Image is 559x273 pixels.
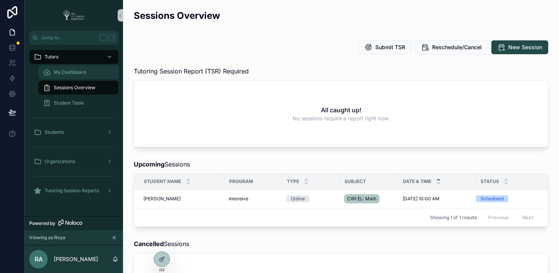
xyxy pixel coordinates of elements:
[508,43,542,51] span: New Session
[45,188,99,194] span: Tutoring Session Reports
[375,43,405,51] span: Submit TSR
[29,155,118,168] a: Organizations
[432,43,482,51] span: Reschedule/Cancel
[29,220,55,226] span: Powered by
[35,255,43,264] span: RA
[29,235,65,241] span: Viewing as Roya
[25,216,123,230] a: Powered by
[54,85,95,91] span: Sessions Overview
[358,40,412,54] button: Submit TSR
[291,195,305,202] div: Online
[481,178,499,185] span: Status
[229,178,253,185] span: Program
[134,160,165,168] strong: Upcoming
[29,125,118,139] a: Students
[38,81,118,95] a: Sessions Overview
[321,105,361,115] h2: All caught up!
[134,160,190,169] span: Sessions
[108,35,115,41] span: K
[29,184,118,198] a: Tutoring Session Reports
[491,40,548,54] button: New Session
[143,196,181,202] span: [PERSON_NAME]
[481,195,504,202] div: Scheduled
[430,215,477,221] span: Showing 1 of 1 results
[38,96,118,110] a: Student Table
[60,9,87,22] img: App logo
[54,100,84,106] span: Student Table
[134,239,189,248] span: Sessions
[144,178,181,185] span: Student Name
[38,65,118,79] a: My Dashboard
[344,178,366,185] span: Subject
[25,45,123,208] div: scrollable content
[287,178,299,185] span: Type
[45,158,75,165] span: Organizations
[54,255,98,263] p: [PERSON_NAME]
[54,69,86,75] span: My Dashboard
[45,54,58,60] span: Tutors
[45,129,64,135] span: Students
[41,35,96,41] span: Jump to...
[403,178,431,185] span: Date & Time
[415,40,488,54] button: Reschedule/Cancel
[403,196,439,202] span: [DATE] 10:00 AM
[29,31,118,45] button: Jump to...K
[134,67,249,76] span: Tutoring Session Report (TSR) Required
[293,115,389,122] span: No sessions require a report right now.
[29,50,118,64] a: Tutors
[229,196,248,202] span: Intensive
[347,196,376,202] span: CWI EL: Math
[134,9,220,22] h2: Sessions Overview
[134,240,164,248] strong: Cancelled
